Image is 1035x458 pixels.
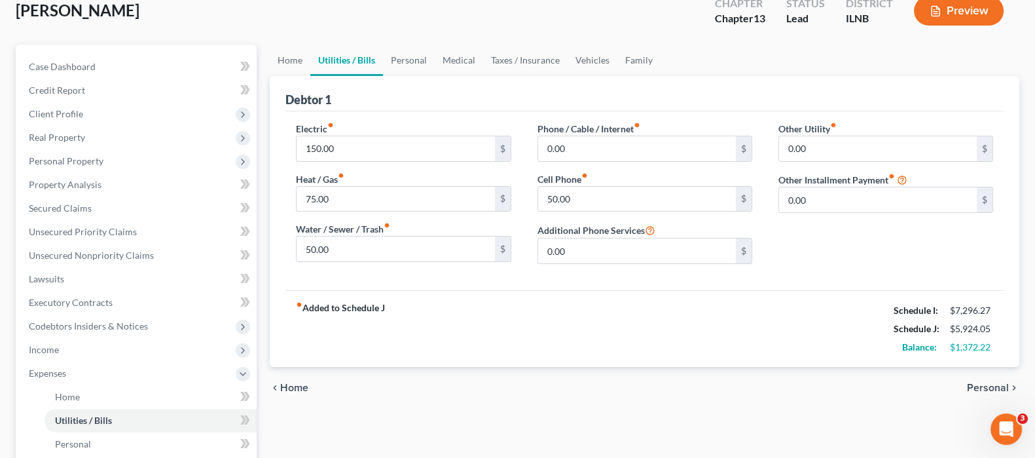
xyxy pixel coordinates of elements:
strong: Schedule I: [894,305,938,316]
div: $ [736,187,752,212]
iframe: Intercom live chat [990,413,1022,445]
a: Personal [383,45,435,76]
div: Lead [786,11,825,26]
span: Real Property [29,132,85,143]
span: Lawsuits [29,273,64,284]
i: chevron_right [1009,383,1019,393]
span: 13 [754,12,765,24]
label: Water / Sewer / Trash [296,222,390,236]
span: Home [55,391,80,402]
span: Executory Contracts [29,297,113,308]
a: Unsecured Nonpriority Claims [18,244,257,267]
div: $ [977,187,992,212]
span: Personal Property [29,155,103,166]
div: Chapter [715,11,765,26]
a: Family [617,45,661,76]
i: fiber_manual_record [888,173,895,180]
a: Case Dashboard [18,55,257,79]
input: -- [538,187,736,212]
label: Additional Phone Services [537,222,655,238]
a: Home [45,385,257,409]
div: $ [495,187,511,212]
span: Case Dashboard [29,61,96,72]
span: Unsecured Priority Claims [29,226,137,237]
span: Personal [967,383,1009,393]
span: Client Profile [29,108,83,119]
a: Unsecured Priority Claims [18,220,257,244]
a: Taxes / Insurance [483,45,568,76]
input: -- [297,187,494,212]
span: Income [29,344,59,355]
button: Personal chevron_right [967,383,1019,393]
div: $ [736,239,752,263]
div: Debtor 1 [285,92,331,107]
a: Home [270,45,310,76]
div: $ [736,136,752,161]
a: Personal [45,432,257,456]
label: Phone / Cable / Internet [537,122,640,136]
div: $ [977,136,992,161]
div: $5,924.05 [950,322,993,335]
input: -- [779,187,977,212]
div: $7,296.27 [950,304,993,317]
a: Executory Contracts [18,291,257,315]
span: Expenses [29,368,66,379]
button: chevron_left Home [270,383,308,393]
input: -- [297,136,494,161]
a: Secured Claims [18,197,257,220]
strong: Schedule J: [894,323,939,334]
span: Unsecured Nonpriority Claims [29,250,154,261]
label: Heat / Gas [296,172,344,186]
strong: Added to Schedule J [296,301,385,356]
a: Medical [435,45,483,76]
a: Property Analysis [18,173,257,197]
input: -- [779,136,977,161]
strong: Balance: [902,341,937,353]
div: $ [495,136,511,161]
a: Lawsuits [18,267,257,291]
label: Other Installment Payment [778,173,895,187]
i: chevron_left [270,383,280,393]
a: Utilities / Bills [310,45,383,76]
i: fiber_manual_record [634,122,640,128]
i: fiber_manual_record [384,222,390,229]
label: Other Utility [778,122,837,136]
span: Property Analysis [29,179,101,190]
a: Vehicles [568,45,617,76]
i: fiber_manual_record [338,172,344,179]
input: -- [538,136,736,161]
div: $ [495,237,511,261]
span: 3 [1017,413,1028,424]
span: Codebtors Insiders & Notices [29,320,148,332]
span: Credit Report [29,85,85,96]
i: fiber_manual_record [830,122,837,128]
a: Credit Report [18,79,257,102]
span: Utilities / Bills [55,415,112,426]
span: Secured Claims [29,202,92,214]
label: Cell Phone [537,172,588,186]
input: -- [538,239,736,263]
input: -- [297,237,494,261]
label: Electric [296,122,334,136]
i: fiber_manual_record [327,122,334,128]
i: fiber_manual_record [581,172,588,179]
a: Utilities / Bills [45,409,257,432]
span: [PERSON_NAME] [16,1,139,20]
span: Personal [55,438,91,449]
div: ILNB [846,11,893,26]
i: fiber_manual_record [296,301,302,308]
span: Home [280,383,308,393]
div: $1,372.22 [950,341,993,354]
